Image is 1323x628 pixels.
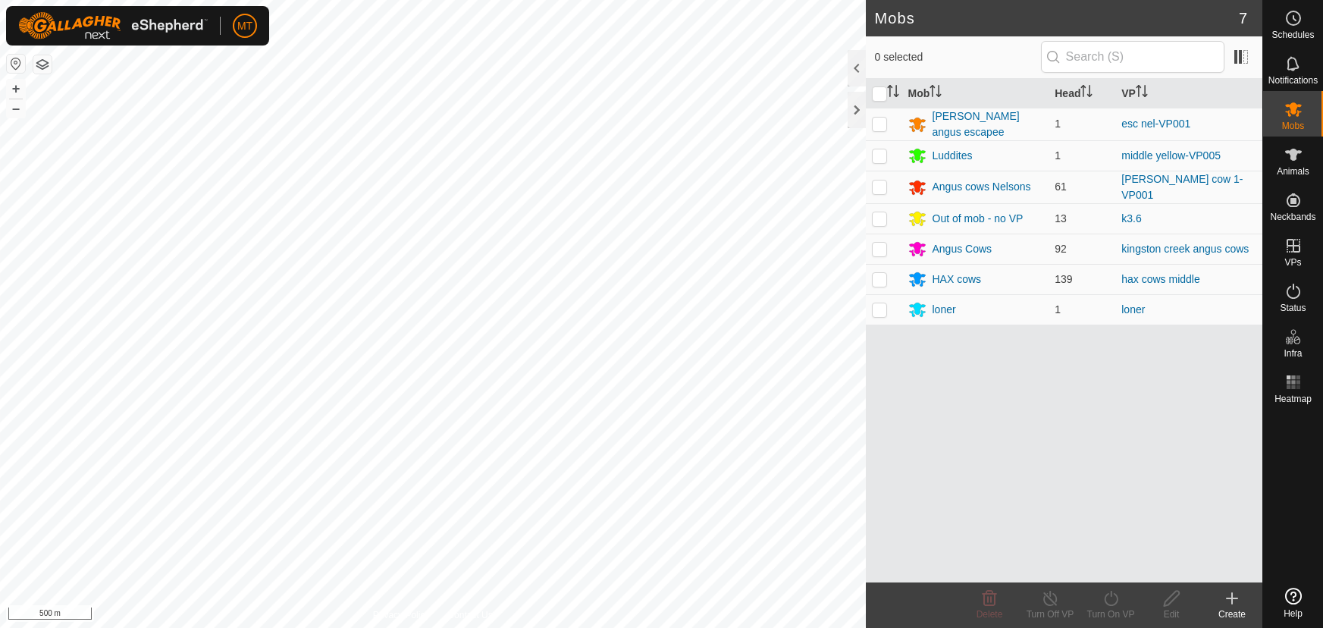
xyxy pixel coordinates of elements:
[977,609,1003,620] span: Delete
[1274,394,1312,403] span: Heatmap
[7,55,25,73] button: Reset Map
[1115,79,1262,108] th: VP
[18,12,208,39] img: Gallagher Logo
[1277,167,1309,176] span: Animals
[1141,608,1202,621] div: Edit
[1282,121,1304,130] span: Mobs
[1055,212,1067,225] span: 13
[1121,149,1221,162] a: middle yellow-VP005
[1055,303,1061,316] span: 1
[933,108,1043,140] div: [PERSON_NAME] angus escapee
[1055,118,1061,130] span: 1
[1055,149,1061,162] span: 1
[1049,79,1115,108] th: Head
[33,55,52,74] button: Map Layers
[1121,273,1200,285] a: hax cows middle
[447,608,492,622] a: Contact Us
[1202,608,1262,621] div: Create
[1121,212,1141,225] a: k3.6
[875,49,1041,65] span: 0 selected
[1080,87,1093,99] p-sorticon: Activate to sort
[1041,41,1224,73] input: Search (S)
[933,148,973,164] div: Luddites
[7,80,25,98] button: +
[1121,243,1249,255] a: kingston creek angus cows
[1280,303,1306,312] span: Status
[1284,258,1301,267] span: VPs
[1121,303,1145,316] a: loner
[933,241,992,257] div: Angus Cows
[1284,349,1302,358] span: Infra
[1284,609,1303,618] span: Help
[887,87,899,99] p-sorticon: Activate to sort
[1055,273,1072,285] span: 139
[1271,30,1314,39] span: Schedules
[902,79,1049,108] th: Mob
[1239,7,1247,30] span: 7
[933,302,956,318] div: loner
[1055,243,1067,255] span: 92
[237,18,252,34] span: MT
[1121,173,1243,201] a: [PERSON_NAME] cow 1-VP001
[933,211,1024,227] div: Out of mob - no VP
[1268,76,1318,85] span: Notifications
[933,179,1031,195] div: Angus cows Nelsons
[1270,212,1315,221] span: Neckbands
[373,608,430,622] a: Privacy Policy
[930,87,942,99] p-sorticon: Activate to sort
[1080,608,1141,621] div: Turn On VP
[875,9,1239,27] h2: Mobs
[1136,87,1148,99] p-sorticon: Activate to sort
[1121,118,1190,130] a: esc nel-VP001
[1055,181,1067,193] span: 61
[7,99,25,118] button: –
[1020,608,1080,621] div: Turn Off VP
[1263,582,1323,624] a: Help
[933,272,982,287] div: HAX cows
